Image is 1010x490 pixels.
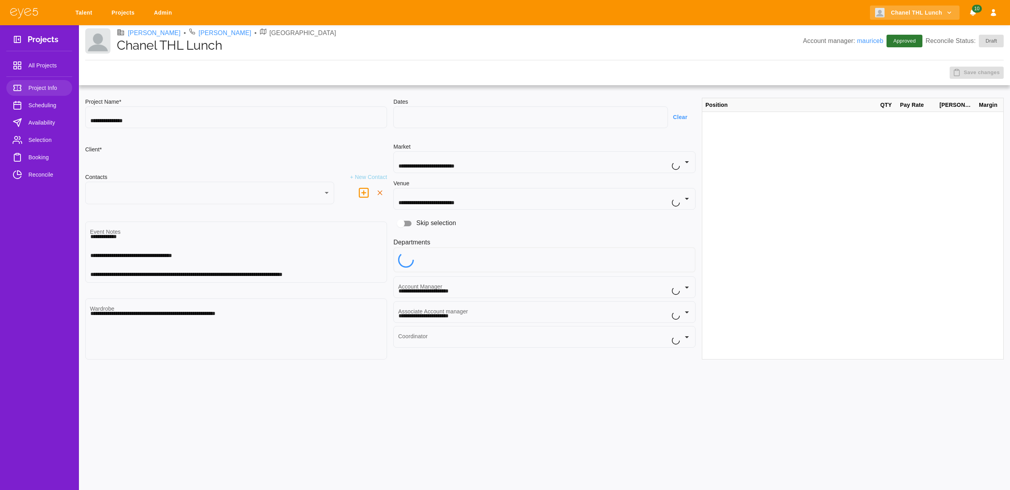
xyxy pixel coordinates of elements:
h6: Contacts [85,173,107,182]
p: + New Contact [350,173,387,182]
button: Open [681,157,692,168]
p: Account manager: [803,36,883,46]
span: Approved [888,37,920,45]
span: Reconcile [28,170,66,179]
a: All Projects [6,58,72,73]
span: Draft [981,37,1002,45]
div: Pay Rate [897,98,936,112]
a: Reconcile [6,167,72,183]
span: Availability [28,118,66,127]
button: Open [681,193,692,204]
div: Skip selection [393,216,695,231]
span: Booking [28,153,66,162]
li: • [254,28,257,38]
span: Selection [28,135,66,145]
span: 10 [972,5,982,13]
p: Reconcile Status: [926,35,1004,47]
img: Client logo [875,8,885,17]
button: Clear [668,110,696,125]
a: Project Info [6,80,72,96]
button: delete [373,186,387,200]
div: Position [702,98,877,112]
p: [GEOGRAPHIC_DATA] [269,28,336,38]
div: QTY [877,98,897,112]
h1: Chanel THL Lunch [117,38,803,53]
button: Notifications [966,6,980,20]
button: delete [355,184,373,202]
span: Scheduling [28,101,66,110]
a: Booking [6,149,72,165]
img: eye5 [9,7,39,19]
span: All Projects [28,61,66,70]
div: Margin [976,98,1003,112]
img: Client logo [85,28,110,54]
button: Chanel THL Lunch [870,6,959,20]
a: Scheduling [6,97,72,113]
li: • [184,28,186,38]
h6: Departments [393,237,695,247]
a: [PERSON_NAME] [128,28,181,38]
button: Open [681,282,692,293]
h6: Venue [393,179,409,188]
a: Admin [149,6,180,20]
a: Selection [6,132,72,148]
h3: Projects [28,35,58,47]
h6: Market [393,143,695,151]
a: Projects [107,6,142,20]
a: [PERSON_NAME] [198,28,251,38]
a: mauriceb [857,37,883,44]
h6: Dates [393,98,695,106]
button: Open [681,307,692,318]
span: Project Info [28,83,66,93]
h6: Project Name* [85,98,387,106]
div: [PERSON_NAME] [936,98,976,112]
h6: Client* [85,145,102,154]
a: Talent [70,6,100,20]
button: Open [681,332,692,343]
a: Availability [6,115,72,130]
